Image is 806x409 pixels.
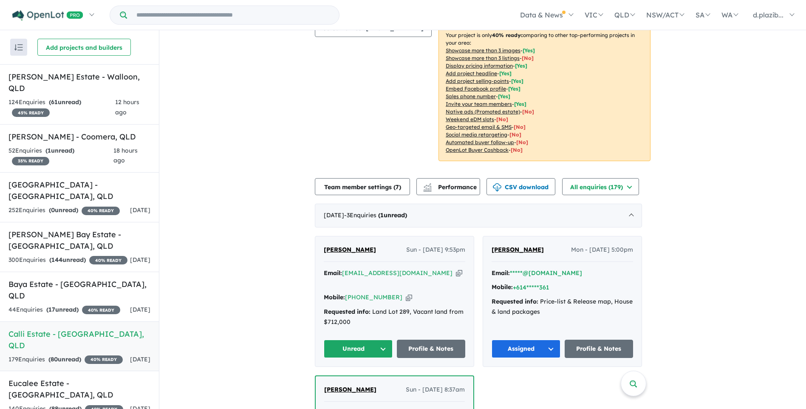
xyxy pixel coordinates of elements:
a: Profile & Notes [565,340,633,358]
div: 52 Enquir ies [8,146,113,166]
img: Openlot PRO Logo White [12,10,83,21]
button: Performance [416,178,480,195]
span: - 3 Enquir ies [344,211,407,219]
span: [DATE] [130,355,150,363]
u: Automated buyer follow-up [446,139,514,145]
strong: Email: [492,269,510,277]
input: Try estate name, suburb, builder or developer [129,6,337,24]
button: All enquiries (179) [562,178,639,195]
strong: Email: [324,269,342,277]
u: Social media retargeting [446,131,507,138]
h5: Calli Estate - [GEOGRAPHIC_DATA] , QLD [8,328,150,351]
u: Native ads (Promoted estate) [446,108,520,115]
button: Add projects and builders [37,39,131,56]
span: 0 [51,206,55,214]
span: 35 % READY [12,157,49,165]
button: Team member settings (7) [315,178,410,195]
u: Sales phone number [446,93,496,99]
span: 144 [51,256,62,264]
div: Price-list & Release map, House & land packages [492,297,633,317]
a: [PHONE_NUMBER] [345,293,402,301]
span: 18 hours ago [113,147,138,165]
img: bar-chart.svg [423,186,432,191]
span: 40 % READY [85,355,123,364]
span: 80 [51,355,58,363]
u: Geo-targeted email & SMS [446,124,512,130]
strong: ( unread) [49,256,86,264]
u: Weekend eDM slots [446,116,494,122]
span: Performance [424,183,477,191]
h5: [PERSON_NAME] Estate - Walloon , QLD [8,71,150,94]
u: Add project selling-points [446,78,509,84]
span: 40 % READY [89,256,127,264]
img: download icon [493,183,501,192]
span: [No] [514,124,526,130]
strong: ( unread) [49,206,78,214]
u: OpenLot Buyer Cashback [446,147,509,153]
div: [DATE] [315,204,642,227]
button: CSV download [486,178,555,195]
span: [No] [496,116,508,122]
span: [ Yes ] [498,93,510,99]
strong: ( unread) [48,355,81,363]
span: [ Yes ] [511,78,523,84]
span: 17 [48,306,55,313]
p: Your project is only comparing to other top-performing projects in your area: - - - - - - - - - -... [438,24,650,161]
span: [PERSON_NAME] [492,246,544,253]
span: [ Yes ] [515,62,527,69]
span: [PERSON_NAME] [324,386,376,393]
span: 1 [380,211,384,219]
span: Mon - [DATE] 5:00pm [571,245,633,255]
u: Add project headline [446,70,497,77]
u: Showcase more than 3 images [446,47,520,54]
a: [PERSON_NAME] [324,245,376,255]
a: [PERSON_NAME] [492,245,544,255]
span: [ Yes ] [514,101,526,107]
div: Land Lot 289, Vacant land from $712,000 [324,307,465,327]
span: 40 % READY [82,306,120,314]
span: Sun - [DATE] 8:37am [406,385,465,395]
strong: ( unread) [45,147,74,154]
span: Sun - [DATE] 9:53pm [406,245,465,255]
img: line-chart.svg [424,183,431,188]
strong: Mobile: [492,283,513,291]
span: [ Yes ] [499,70,512,77]
span: [DATE] [130,206,150,214]
span: 45 % READY [12,108,50,117]
img: sort.svg [14,44,23,51]
a: Profile & Notes [397,340,466,358]
span: [DATE] [130,306,150,313]
strong: ( unread) [378,211,407,219]
button: Copy [456,269,462,278]
span: [ Yes ] [508,85,520,92]
span: [No] [509,131,521,138]
strong: Requested info: [324,308,370,315]
h5: [GEOGRAPHIC_DATA] - [GEOGRAPHIC_DATA] , QLD [8,179,150,202]
a: [PERSON_NAME] [324,385,376,395]
span: [ No ] [522,55,534,61]
strong: Mobile: [324,293,345,301]
div: 124 Enquir ies [8,97,115,118]
span: [DATE] [130,256,150,264]
span: 12 hours ago [115,98,139,116]
button: Assigned [492,340,560,358]
h5: [PERSON_NAME] Bay Estate - [GEOGRAPHIC_DATA] , QLD [8,229,150,252]
span: 7 [396,183,399,191]
span: 40 % READY [82,207,120,215]
span: 61 [51,98,58,106]
b: 40 % ready [492,32,520,38]
strong: ( unread) [49,98,81,106]
a: [EMAIL_ADDRESS][DOMAIN_NAME] [342,269,452,277]
span: [No] [511,147,523,153]
div: 44 Enquir ies [8,305,120,315]
u: Embed Facebook profile [446,85,506,92]
button: Copy [406,293,412,302]
h5: Eucalee Estate - [GEOGRAPHIC_DATA] , QLD [8,378,150,400]
u: Invite your team members [446,101,512,107]
h5: Baya Estate - [GEOGRAPHIC_DATA] , QLD [8,278,150,301]
div: 252 Enquir ies [8,205,120,216]
div: 179 Enquir ies [8,355,123,365]
u: Showcase more than 3 listings [446,55,520,61]
span: [No] [522,108,534,115]
span: 1 [48,147,51,154]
